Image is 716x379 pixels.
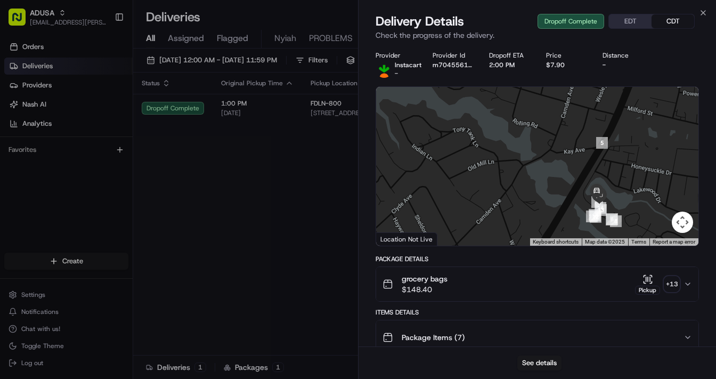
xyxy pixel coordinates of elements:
span: API Documentation [101,155,171,165]
div: 10 [589,210,601,222]
div: Price [546,51,586,60]
div: 13 [595,204,607,216]
div: 11 [586,211,598,222]
span: - [395,69,398,78]
a: Terms [631,239,646,245]
div: 6 [606,213,618,225]
img: profile_instacart_ahold_partner.png [376,61,393,78]
div: 8 [610,215,622,227]
div: 5 [596,137,608,149]
div: Pickup [635,286,660,295]
a: Open this area in Google Maps (opens a new window) [379,232,414,246]
div: - [603,61,642,69]
div: 2:00 PM [489,61,529,69]
img: Nash [11,11,32,32]
a: Powered byPylon [75,180,129,189]
span: Knowledge Base [21,155,82,165]
div: 💻 [90,156,99,164]
p: Welcome 👋 [11,43,194,60]
div: We're available if you need us! [36,112,135,121]
div: Provider [376,51,416,60]
div: $7.90 [546,61,586,69]
div: Distance [603,51,642,60]
span: Map data ©2025 [585,239,625,245]
span: Instacart [395,61,421,69]
img: 1736555255976-a54dd68f-1ca7-489b-9aae-adbdc363a1c4 [11,102,30,121]
input: Clear [28,69,176,80]
button: Keyboard shortcuts [533,238,579,246]
span: Pylon [106,181,129,189]
button: CDT [652,14,694,28]
div: 14 [595,202,606,214]
button: Pickup [635,274,660,295]
div: 📗 [11,156,19,164]
div: Items Details [376,308,699,317]
button: See details [517,356,562,370]
button: grocery bags$148.40Pickup+13 [376,267,698,301]
button: m704556120 [433,61,473,69]
button: Start new chat [181,105,194,118]
button: Pickup+13 [635,274,679,295]
button: Package Items (7) [376,320,698,354]
span: grocery bags [402,273,447,284]
span: $148.40 [402,284,447,295]
button: EDT [609,14,652,28]
div: 7 [606,214,617,225]
span: Package Items ( 7 ) [402,332,465,343]
a: Report a map error [653,239,695,245]
span: Delivery Details [376,13,464,30]
div: 12 [590,211,601,223]
a: 💻API Documentation [86,150,175,170]
div: + 13 [664,277,679,292]
p: Check the progress of the delivery. [376,30,699,41]
img: Google [379,232,414,246]
div: Start new chat [36,102,175,112]
a: 📗Knowledge Base [6,150,86,170]
div: Provider Id [433,51,473,60]
div: Package Details [376,255,699,263]
div: 9 [589,209,600,221]
button: Map camera controls [672,212,693,233]
div: Location Not Live [376,232,437,246]
div: Dropoff ETA [489,51,529,60]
